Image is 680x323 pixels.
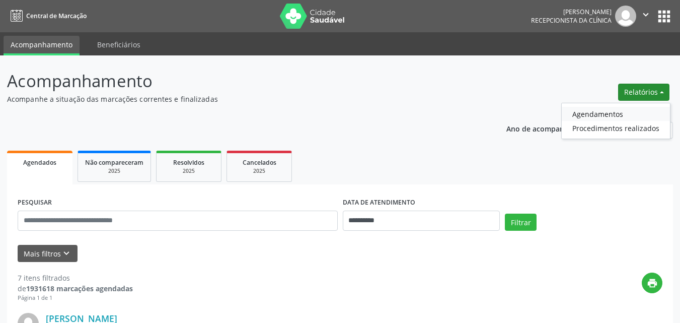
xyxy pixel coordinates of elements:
span: Agendados [23,158,56,167]
button: Mais filtroskeyboard_arrow_down [18,245,78,263]
span: Não compareceram [85,158,143,167]
div: 2025 [85,167,143,175]
a: Agendamentos [562,107,670,121]
i:  [640,9,651,20]
a: Acompanhamento [4,36,80,55]
div: 7 itens filtrados [18,273,133,283]
ul: Relatórios [561,103,670,139]
img: img [615,6,636,27]
label: PESQUISAR [18,195,52,211]
p: Ano de acompanhamento [506,122,595,135]
strong: 1931618 marcações agendadas [26,284,133,293]
div: [PERSON_NAME] [531,8,612,16]
button: print [642,273,662,293]
div: Página 1 de 1 [18,294,133,302]
a: Central de Marcação [7,8,87,24]
span: Resolvidos [173,158,204,167]
div: 2025 [164,167,214,175]
i: keyboard_arrow_down [61,248,72,259]
span: Central de Marcação [26,12,87,20]
button:  [636,6,655,27]
i: print [647,278,658,289]
a: Procedimentos realizados [562,121,670,135]
a: Beneficiários [90,36,147,53]
div: 2025 [234,167,284,175]
div: de [18,283,133,294]
button: Filtrar [505,214,537,231]
p: Acompanhamento [7,69,473,94]
span: Cancelados [243,158,276,167]
button: Relatórios [618,84,669,101]
label: DATA DE ATENDIMENTO [343,195,415,211]
button: apps [655,8,673,25]
p: Acompanhe a situação das marcações correntes e finalizadas [7,94,473,104]
span: Recepcionista da clínica [531,16,612,25]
